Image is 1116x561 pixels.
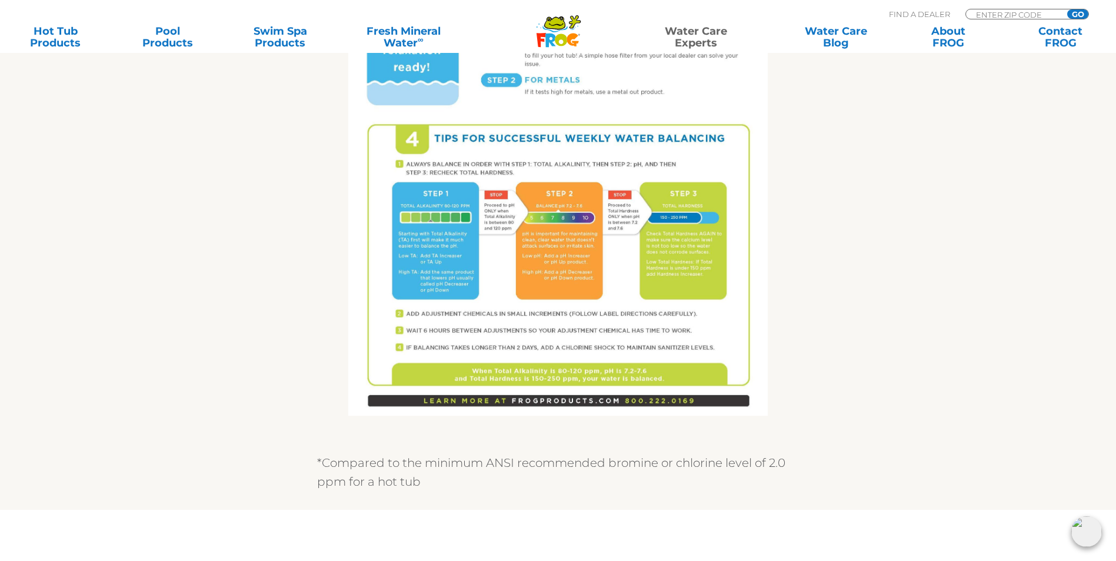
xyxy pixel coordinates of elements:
[1071,516,1102,547] img: openIcon
[1017,25,1104,49] a: ContactFROG
[889,9,950,19] p: Find A Dealer
[317,453,799,491] p: *Compared to the minimum ANSI recommended bromine or chlorine level of 2.0 ppm for a hot tub
[1067,9,1088,19] input: GO
[975,9,1054,19] input: Zip Code Form
[904,25,992,49] a: AboutFROG
[124,25,212,49] a: PoolProducts
[12,25,99,49] a: Hot TubProducts
[418,35,424,44] sup: ∞
[349,25,458,49] a: Fresh MineralWater∞
[625,25,767,49] a: Water CareExperts
[236,25,324,49] a: Swim SpaProducts
[792,25,880,49] a: Water CareBlog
